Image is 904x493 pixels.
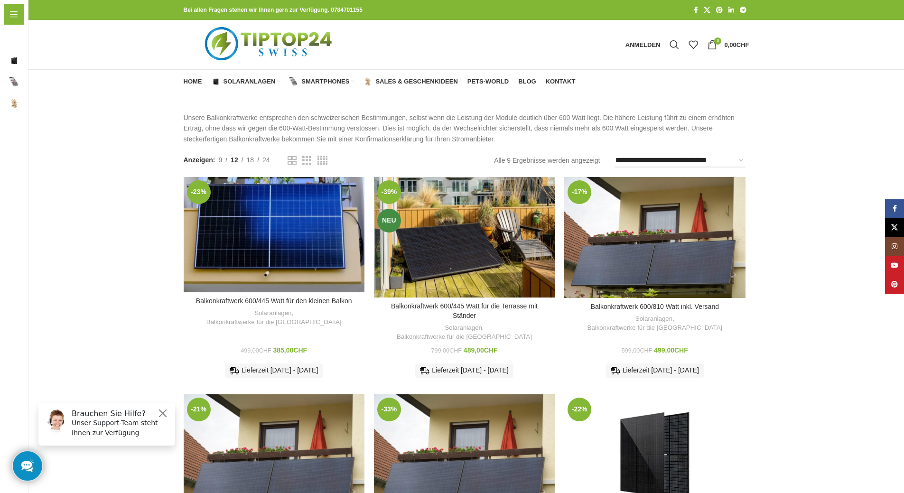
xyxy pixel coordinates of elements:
[684,35,703,54] div: Meine Wunschliste
[724,41,749,48] bdi: 0,00
[241,347,271,354] bdi: 499,00
[737,4,749,17] a: Telegram Social Link
[302,155,311,167] a: Rasteransicht 3
[179,72,580,91] div: Hauptnavigation
[518,78,536,85] span: Blog
[215,155,225,165] a: 9
[212,72,280,91] a: Solaranlagen
[885,218,904,237] a: X Social Link
[23,9,40,19] span: Menü
[445,324,482,333] a: Solaranlagen
[379,324,550,341] div: ,
[467,78,509,85] span: Pets-World
[126,12,138,23] button: Close
[9,99,19,108] img: Sales & Geschenkideen
[9,159,34,176] span: Kontakt
[467,72,509,91] a: Pets-World
[184,40,356,48] a: Logo der Website
[587,324,722,333] a: Balkonkraftwerke für die [GEOGRAPHIC_DATA]
[24,95,99,112] span: Sales & Geschenkideen
[363,72,457,91] a: Sales & Geschenkideen
[231,156,238,164] span: 12
[377,209,401,233] span: Neu
[254,309,291,318] a: Solaranlagen
[227,155,242,165] a: 12
[206,318,342,327] a: Balkonkraftwerke für die [GEOGRAPHIC_DATA]
[243,155,258,165] a: 18
[546,78,576,85] span: Kontakt
[288,155,297,167] a: Rasteransicht 2
[301,78,349,85] span: Smartphones
[726,4,737,17] a: LinkedIn Social Link
[606,363,704,378] div: Lieferzeit [DATE] - [DATE]
[41,22,139,42] p: Unser Support-Team steht Ihnen zur Verfügung
[262,156,270,164] span: 24
[9,31,28,48] span: Home
[635,315,672,324] a: Solaranlagen
[377,398,401,421] span: -33%
[674,346,688,354] span: CHF
[568,398,591,421] span: -22%
[564,177,745,298] a: Balkonkraftwerk 600/810 Watt inkl. Versand
[375,78,457,85] span: Sales & Geschenkideen
[317,155,327,167] a: Rasteransicht 4
[259,155,273,165] a: 24
[9,56,19,65] img: Solaranlagen
[247,156,254,164] span: 18
[184,20,356,69] img: Tiptop24 Nachhaltige & Faire Produkte
[9,138,24,155] span: Blog
[224,78,276,85] span: Solaranlagen
[293,346,307,354] span: CHF
[391,302,538,319] a: Balkonkraftwerk 600/445 Watt für die Terrasse mit Ständer
[363,77,372,86] img: Sales & Geschenkideen
[494,155,600,166] p: Alle 9 Ergebnisse werden angezeigt
[184,72,202,91] a: Home
[289,77,298,86] img: Smartphones
[518,72,536,91] a: Blog
[701,4,713,17] a: X Social Link
[625,42,661,48] span: Anmelden
[885,256,904,275] a: YouTube Social Link
[187,180,211,204] span: -23%
[41,13,139,22] h6: Brauchen Sie Hilfe?
[184,155,215,165] span: Anzeigen
[9,77,19,87] img: Smartphones
[273,346,308,354] bdi: 385,00
[464,346,498,354] bdi: 489,00
[415,363,513,378] div: Lieferzeit [DATE] - [DATE]
[622,347,652,354] bdi: 599,00
[374,177,555,298] a: Balkonkraftwerk 600/445 Watt für die Terrasse mit Ständer
[259,347,271,354] span: CHF
[225,363,323,378] div: Lieferzeit [DATE] - [DATE]
[665,35,684,54] a: Suche
[289,72,354,91] a: Smartphones
[885,199,904,218] a: Facebook Social Link
[703,35,754,54] a: 0 0,00CHF
[196,297,352,305] a: Balkonkraftwerk 600/445 Watt für den kleinen Balkon
[13,13,37,37] img: Customer service
[714,37,721,45] span: 0
[654,346,688,354] bdi: 499,00
[184,78,202,85] span: Home
[568,180,591,204] span: -17%
[184,177,364,292] a: Balkonkraftwerk 600/445 Watt für den kleinen Balkon
[546,72,576,91] a: Kontakt
[188,309,360,326] div: ,
[24,74,66,91] span: Smartphones
[691,4,701,17] a: Facebook Social Link
[640,347,652,354] span: CHF
[713,4,726,17] a: Pinterest Social Link
[569,315,740,332] div: ,
[24,52,65,69] span: Solaranlagen
[187,398,211,421] span: -21%
[431,347,462,354] bdi: 799,00
[591,303,719,310] a: Balkonkraftwerk 600/810 Watt inkl. Versand
[885,275,904,294] a: Pinterest Social Link
[621,35,665,54] a: Anmelden
[885,237,904,256] a: Instagram Social Link
[615,154,746,167] select: Shop-Reihenfolge
[218,156,222,164] span: 9
[397,333,532,342] a: Balkonkraftwerke für die [GEOGRAPHIC_DATA]
[736,41,749,48] span: CHF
